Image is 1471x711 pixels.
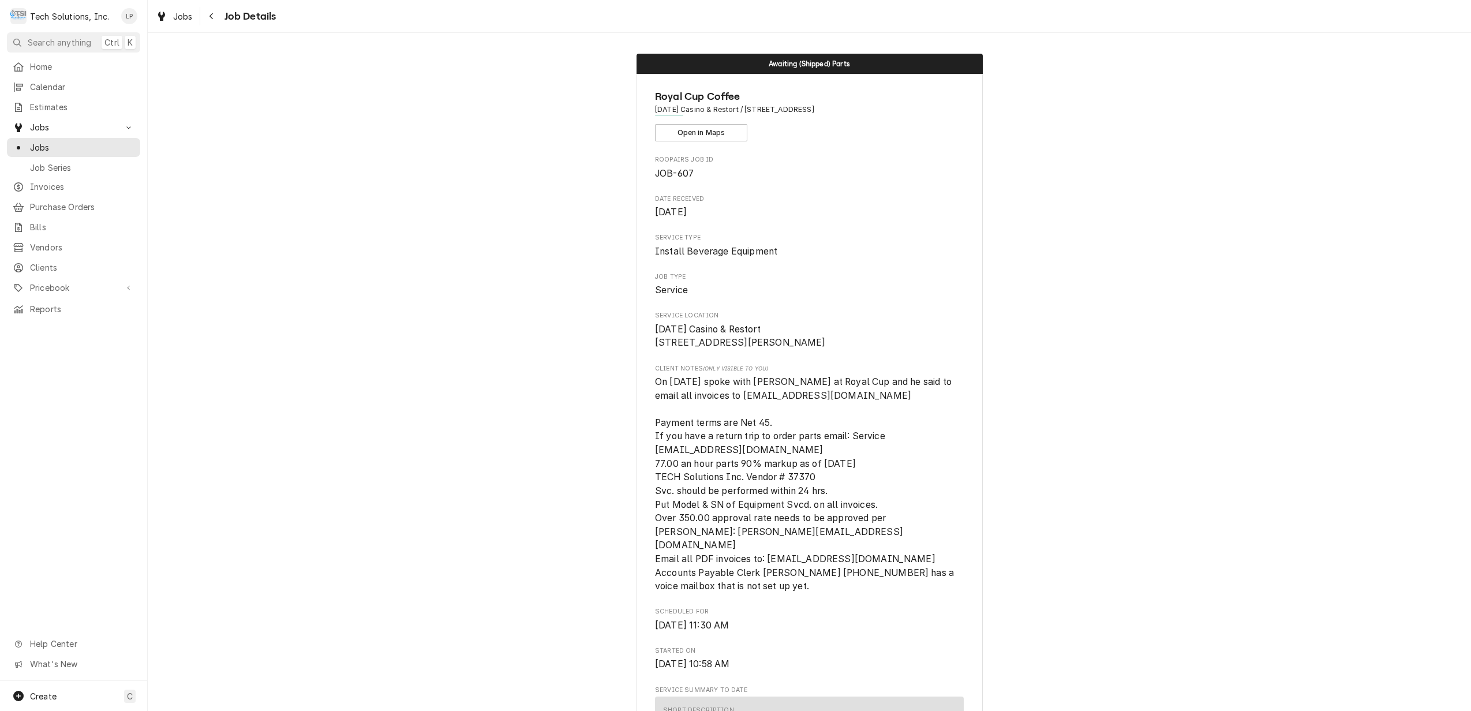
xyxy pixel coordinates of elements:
[655,364,964,373] span: Client Notes
[655,375,964,593] span: [object Object]
[655,205,964,219] span: Date Received
[655,155,964,180] div: Roopairs Job ID
[10,8,27,24] div: Tech Solutions, Inc.'s Avatar
[30,638,133,650] span: Help Center
[30,162,134,174] span: Job Series
[30,658,133,670] span: What's New
[655,376,956,592] span: On [DATE] spoke with [PERSON_NAME] at Royal Cup and he said to email all invoices to [EMAIL_ADDRE...
[7,238,140,257] a: Vendors
[655,104,964,115] span: Address
[655,89,964,141] div: Client Information
[7,177,140,196] a: Invoices
[655,194,964,219] div: Date Received
[30,282,117,294] span: Pricebook
[30,61,134,73] span: Home
[30,261,134,274] span: Clients
[30,303,134,315] span: Reports
[655,272,964,297] div: Job Type
[173,10,193,23] span: Jobs
[30,201,134,213] span: Purchase Orders
[7,158,140,177] a: Job Series
[655,283,964,297] span: Job Type
[104,36,119,48] span: Ctrl
[127,690,133,702] span: C
[30,141,134,154] span: Jobs
[655,167,964,181] span: Roopairs Job ID
[30,241,134,253] span: Vendors
[28,36,91,48] span: Search anything
[221,9,276,24] span: Job Details
[655,245,964,259] span: Service Type
[7,98,140,117] a: Estimates
[7,258,140,277] a: Clients
[7,32,140,53] button: Search anythingCtrlK
[10,8,27,24] div: T
[7,77,140,96] a: Calendar
[655,323,964,350] span: Service Location
[655,168,694,179] span: JOB-607
[655,324,826,349] span: [DATE] Casino & Restort [STREET_ADDRESS][PERSON_NAME]
[203,7,221,25] button: Navigate back
[7,57,140,76] a: Home
[655,364,964,593] div: [object Object]
[7,634,140,653] a: Go to Help Center
[655,658,729,669] span: [DATE] 10:58 AM
[655,657,964,671] span: Started On
[30,691,57,701] span: Create
[151,7,197,26] a: Jobs
[655,233,964,258] div: Service Type
[30,101,134,113] span: Estimates
[703,365,768,372] span: (Only Visible to You)
[128,36,133,48] span: K
[30,81,134,93] span: Calendar
[655,246,777,257] span: Install Beverage Equipment
[637,54,983,74] div: Status
[121,8,137,24] div: Lisa Paschal's Avatar
[655,233,964,242] span: Service Type
[769,60,850,68] span: Awaiting (Shipped) Parts
[7,118,140,137] a: Go to Jobs
[7,138,140,157] a: Jobs
[655,620,729,631] span: [DATE] 11:30 AM
[655,607,964,632] div: Scheduled For
[30,121,117,133] span: Jobs
[7,218,140,237] a: Bills
[655,311,964,350] div: Service Location
[655,155,964,164] span: Roopairs Job ID
[30,181,134,193] span: Invoices
[7,300,140,319] a: Reports
[655,646,964,656] span: Started On
[121,8,137,24] div: LP
[30,10,109,23] div: Tech Solutions, Inc.
[655,646,964,671] div: Started On
[7,197,140,216] a: Purchase Orders
[7,654,140,673] a: Go to What's New
[7,278,140,297] a: Go to Pricebook
[655,124,747,141] button: Open in Maps
[655,194,964,204] span: Date Received
[655,285,688,295] span: Service
[655,207,687,218] span: [DATE]
[655,311,964,320] span: Service Location
[30,221,134,233] span: Bills
[655,686,964,695] span: Service Summary To Date
[655,89,964,104] span: Name
[655,619,964,633] span: Scheduled For
[655,607,964,616] span: Scheduled For
[655,272,964,282] span: Job Type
